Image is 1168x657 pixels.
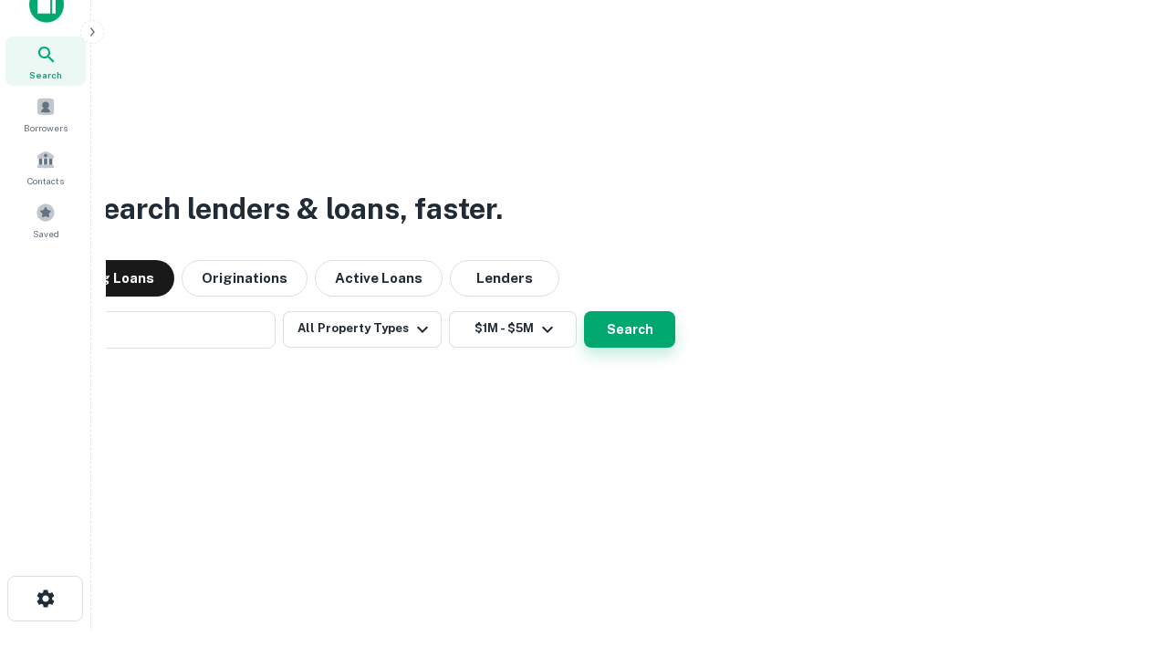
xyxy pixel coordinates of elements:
[182,260,308,297] button: Originations
[27,173,64,188] span: Contacts
[24,120,68,135] span: Borrowers
[449,311,577,348] button: $1M - $5M
[5,195,86,245] a: Saved
[5,142,86,192] a: Contacts
[29,68,62,82] span: Search
[33,226,59,241] span: Saved
[315,260,443,297] button: Active Loans
[5,89,86,139] a: Borrowers
[5,36,86,86] a: Search
[283,311,442,348] button: All Property Types
[1077,511,1168,599] iframe: Chat Widget
[584,311,675,348] button: Search
[83,187,503,231] h3: Search lenders & loans, faster.
[450,260,559,297] button: Lenders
